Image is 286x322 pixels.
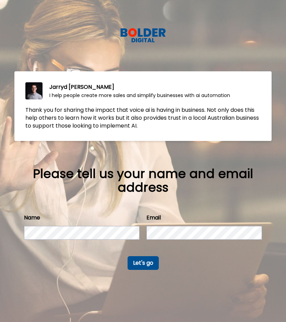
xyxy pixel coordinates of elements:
[128,256,159,270] button: Let's go
[119,22,167,49] img: https://cdn.bonjoro.com/media/0dd2aa1f-9a38-4879-8972-24d0958fa304/dda847c6-e963-4817-920b-103191...
[25,106,260,130] span: Thank you for sharing the impact that voice ai is having in business. Not only does this help oth...
[49,92,230,99] div: I help people create more sales and simplify businesses with ai automation
[146,214,161,222] label: Email
[24,214,40,222] label: Name
[24,167,262,194] div: Please tell us your name and email address
[25,82,43,99] img: I help people create more sales and simplify businesses with ai automation
[49,83,230,91] div: Jarryd [PERSON_NAME]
